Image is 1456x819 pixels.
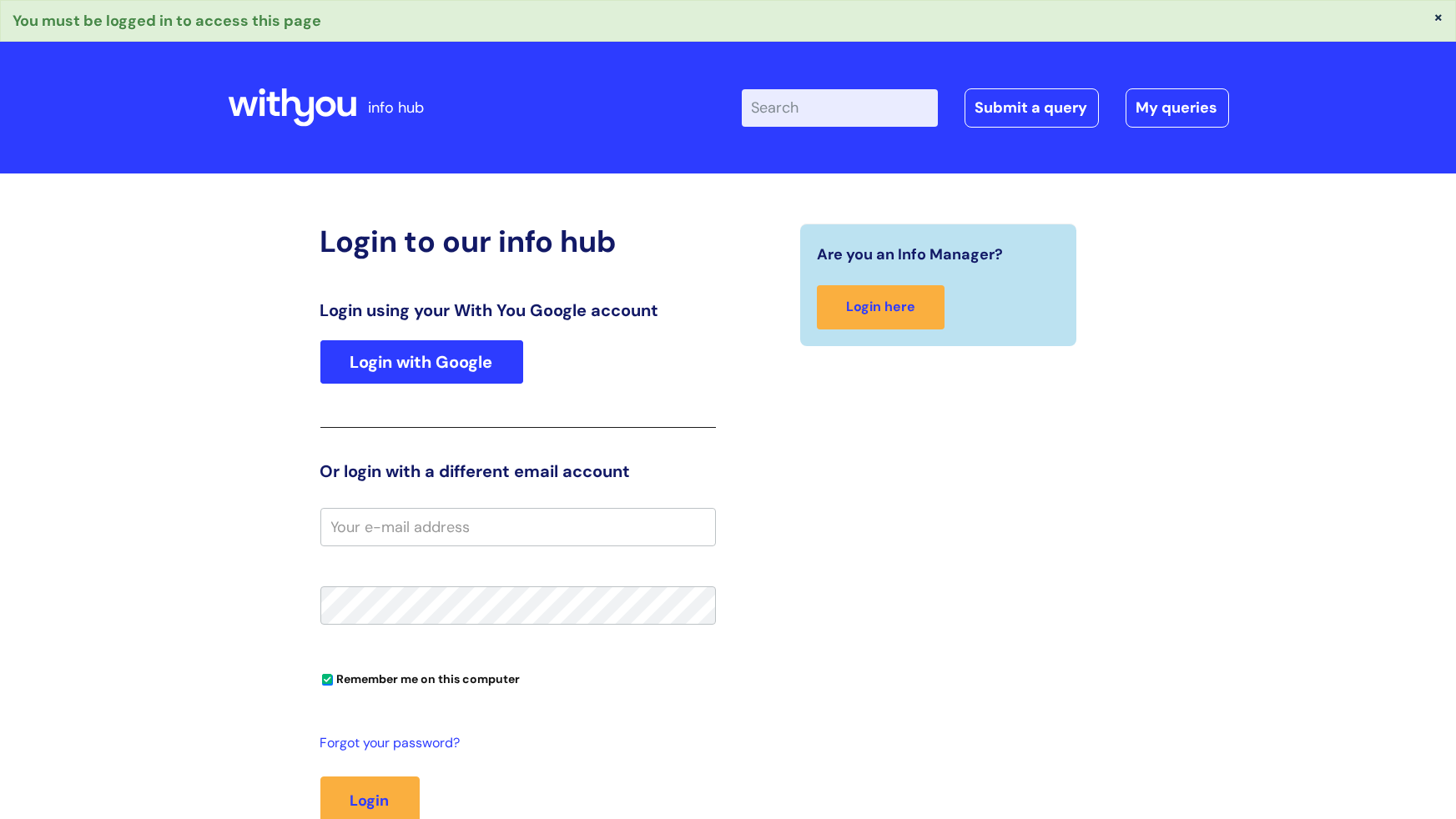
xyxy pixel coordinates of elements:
button: × [1433,9,1443,24]
h2: Login to our info hub [320,224,716,259]
a: Submit a query [965,88,1099,127]
input: Search [742,89,938,126]
h3: Or login with a different email account [320,461,716,481]
div: You can uncheck this option if you're logging in from a shared device [320,665,716,691]
p: info hub [369,94,425,121]
span: Are you an Info Manager? [817,241,1003,268]
a: Login here [817,285,945,329]
input: Remember me on this computer [322,675,333,686]
label: Remember me on this computer [320,668,521,686]
a: Login with Google [320,340,523,384]
input: Your e-mail address [320,508,716,546]
h3: Login using your With You Google account [320,300,716,320]
a: My queries [1126,88,1229,127]
a: Forgot your password? [320,731,708,756]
